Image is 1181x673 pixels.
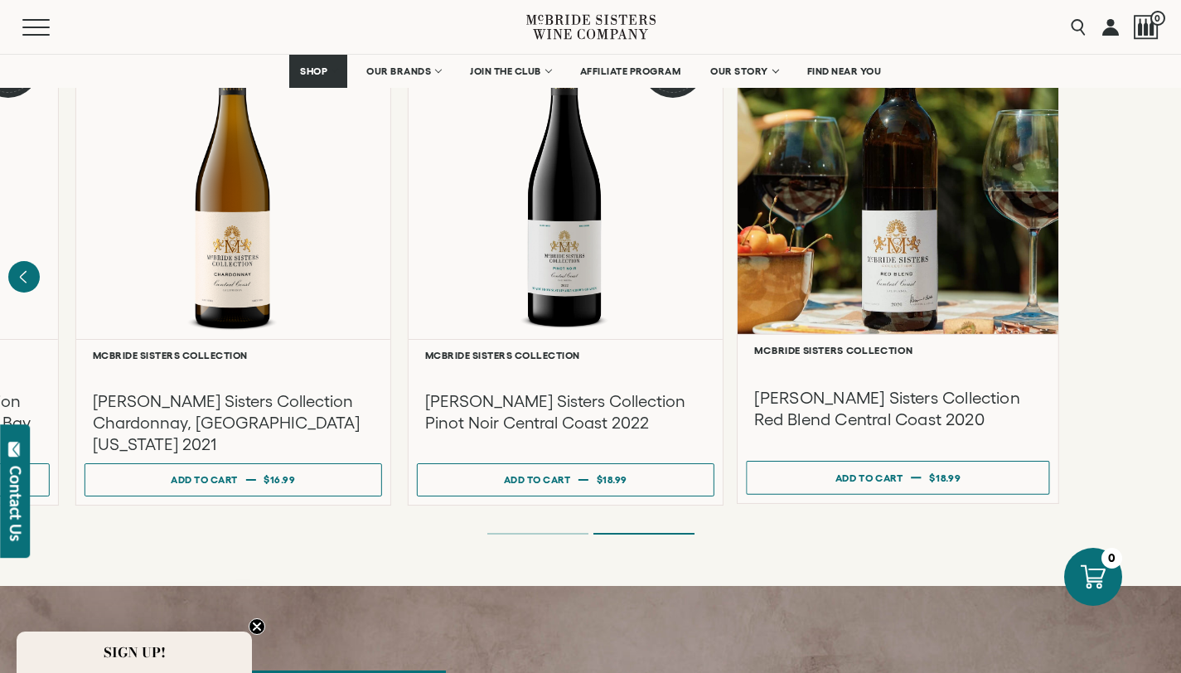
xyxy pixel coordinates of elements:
div: Add to cart [171,467,238,491]
a: JOIN THE CLUB [459,55,561,88]
span: $16.99 [264,474,295,485]
button: Add to cart $18.99 [746,461,1049,495]
div: Add to cart [835,465,903,490]
button: Add to cart $18.99 [417,463,714,496]
button: Close teaser [249,618,265,635]
button: Mobile Menu Trigger [22,19,82,36]
a: FIND NEAR YOU [796,55,893,88]
div: Contact Us [7,466,24,541]
li: Page dot 2 [593,533,695,535]
span: OUR BRANDS [366,65,431,77]
div: 0 [1101,548,1122,569]
div: Add to cart [504,467,571,491]
span: 0 [1150,11,1165,26]
a: OUR BRANDS [356,55,451,88]
a: Red Best Seller McBride Sisters Collection Central Coast Pinot Noir McBride Sisters Collection [P... [408,17,724,506]
h3: [PERSON_NAME] Sisters Collection Red Blend Central Coast 2020 [754,386,1041,430]
span: SIGN UP! [104,642,166,662]
span: OUR STORY [710,65,768,77]
li: Page dot 1 [487,533,588,535]
h3: [PERSON_NAME] Sisters Collection Chardonnay, [GEOGRAPHIC_DATA][US_STATE] 2021 [93,390,374,455]
a: OUR STORY [699,55,788,88]
a: McBride Sisters Collection [PERSON_NAME] Sisters Collection Red Blend Central Coast 2020 Add to c... [737,5,1059,504]
a: AFFILIATE PROGRAM [569,55,692,88]
h3: [PERSON_NAME] Sisters Collection Pinot Noir Central Coast 2022 [425,390,706,433]
a: SHOP [289,55,347,88]
button: Previous [8,261,40,293]
span: $18.99 [929,472,961,483]
span: FIND NEAR YOU [807,65,882,77]
span: AFFILIATE PROGRAM [580,65,681,77]
span: SHOP [300,65,328,77]
span: JOIN THE CLUB [470,65,541,77]
span: $18.99 [597,474,627,485]
div: SIGN UP!Close teaser [17,632,252,673]
h6: McBride Sisters Collection [425,350,706,361]
h6: McBride Sisters Collection [754,345,1041,356]
h6: McBride Sisters Collection [93,350,374,361]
